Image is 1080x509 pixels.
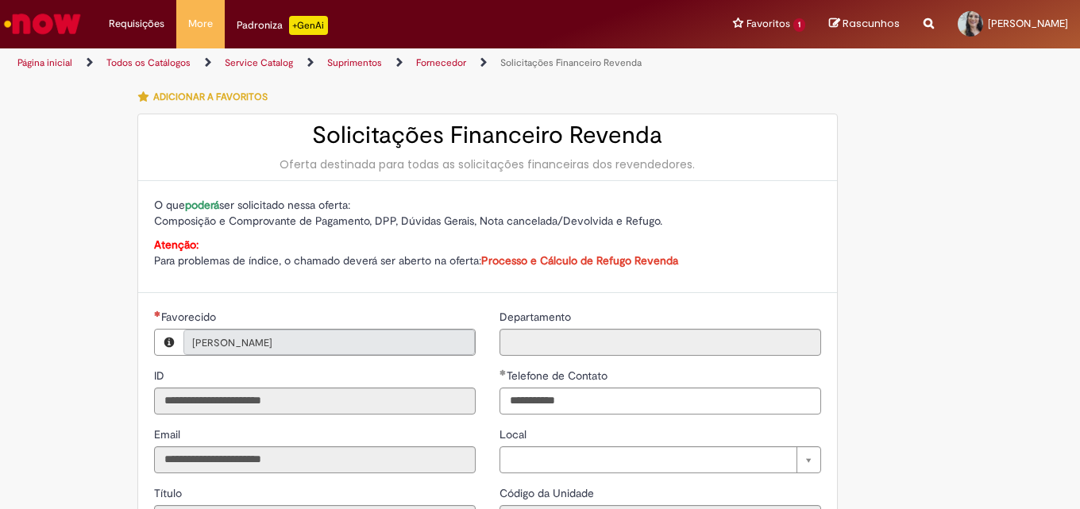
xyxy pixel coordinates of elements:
p: +GenAi [289,16,328,35]
input: ID [154,388,476,415]
div: Padroniza [237,16,328,35]
label: Somente leitura - ID [154,368,168,384]
span: Obrigatório Preenchido [154,310,161,317]
input: Departamento [499,329,821,356]
ul: Trilhas de página [12,48,708,78]
h2: Solicitações Financeiro Revenda [154,122,821,148]
strong: poderá [185,198,219,212]
label: Somente leitura - Código da Unidade [499,485,597,501]
div: Oferta destinada para todas as solicitações financeiras dos revendedores. [154,156,821,172]
span: Somente leitura - Código da Unidade [499,486,597,500]
a: Processo e Cálculo de Refugo Revenda [481,253,678,268]
label: Somente leitura - Título [154,485,185,501]
a: Limpar campo Local [499,446,821,473]
img: ServiceNow [2,8,83,40]
input: Telefone de Contato [499,388,821,415]
span: Adicionar a Favoritos [153,91,268,103]
a: Suprimentos [327,56,382,69]
span: [PERSON_NAME] [192,330,434,356]
strong: Atenção: [154,237,199,252]
span: Rascunhos [843,16,900,31]
a: Todos os Catálogos [106,56,191,69]
span: Requisições [109,16,164,32]
button: Favorecido, Visualizar este registro MARCELA VARGAS FARINAZZO [155,330,183,355]
p: Para problemas de índice, o chamado deverá ser aberto na oferta: [154,237,821,268]
p: O que ser solicitado nessa oferta: Composição e Comprovante de Pagamento, DPP, Dúvidas Gerais, No... [154,197,821,229]
a: Service Catalog [225,56,293,69]
button: Adicionar a Favoritos [137,80,276,114]
span: [PERSON_NAME] [988,17,1068,30]
span: Somente leitura - Título [154,486,185,500]
a: Página inicial [17,56,72,69]
label: Somente leitura - Email [154,426,183,442]
input: Email [154,446,476,473]
span: Obrigatório Preenchido [499,369,507,376]
a: [PERSON_NAME]Limpar campo Favorecido [183,330,475,355]
a: Solicitações Financeiro Revenda [500,56,642,69]
a: Fornecedor [416,56,466,69]
span: Local [499,427,530,442]
span: Somente leitura - ID [154,368,168,383]
span: Telefone de Contato [507,368,611,383]
span: Necessários - Favorecido [161,310,219,324]
span: More [188,16,213,32]
a: Rascunhos [829,17,900,32]
label: Somente leitura - Necessários - Favorecido [154,309,219,325]
span: Somente leitura - Departamento [499,310,574,324]
span: 1 [793,18,805,32]
label: Somente leitura - Departamento [499,309,574,325]
span: Favoritos [746,16,790,32]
